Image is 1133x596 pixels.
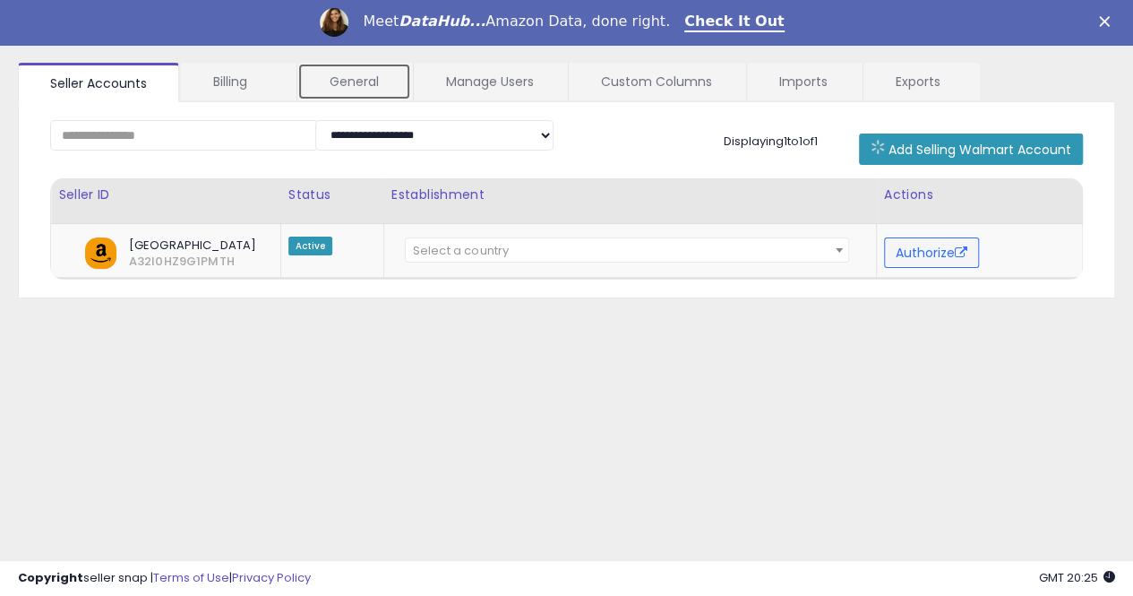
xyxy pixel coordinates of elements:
[18,63,179,102] a: Seller Accounts
[414,63,566,100] a: Manage Users
[58,186,273,204] div: Seller ID
[363,13,670,30] div: Meet Amazon Data, done right.
[85,238,116,269] img: amazon.png
[413,242,509,259] span: Select a country
[859,134,1083,165] button: Add Selling Walmart Account
[1099,16,1117,27] div: Close
[884,186,1075,204] div: Actions
[888,141,1071,159] span: Add Selling Walmart Account
[232,569,311,586] a: Privacy Policy
[391,186,869,204] div: Establishment
[320,8,348,37] img: Profile image for Georgie
[1039,569,1115,586] span: 2025-09-8 20:25 GMT
[747,63,861,100] a: Imports
[399,13,485,30] i: DataHub...
[863,63,978,100] a: Exports
[18,569,83,586] strong: Copyright
[18,570,311,587] div: seller snap | |
[153,569,229,586] a: Terms of Use
[116,238,240,254] span: [GEOGRAPHIC_DATA]
[724,133,818,150] span: Displaying 1 to 1 of 1
[569,63,744,100] a: Custom Columns
[288,237,333,255] span: Active
[297,63,411,100] a: General
[884,238,979,268] button: Authorize
[181,63,295,100] a: Billing
[116,254,142,270] span: A32I0HZ9G1PMTH
[288,186,376,204] div: Status
[684,13,785,32] a: Check It Out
